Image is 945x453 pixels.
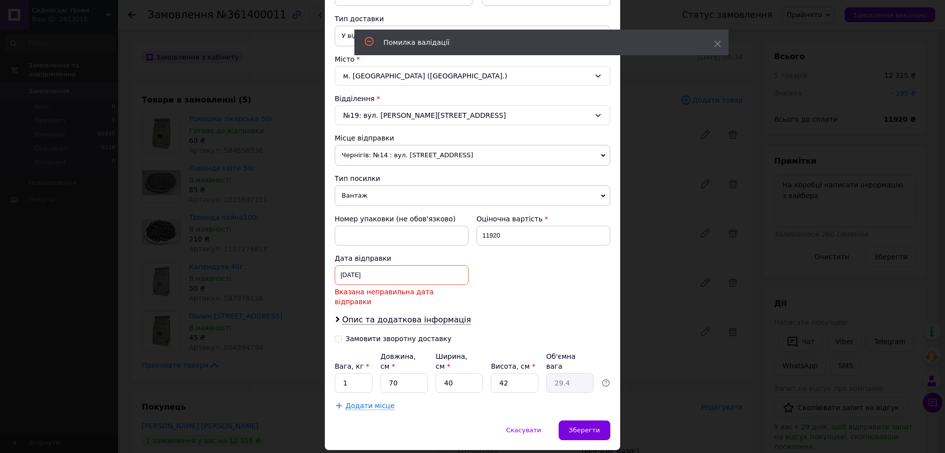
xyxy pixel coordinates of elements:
[342,315,471,325] span: Опис та додаткова інформація
[335,94,610,104] div: Відділення
[335,214,469,224] div: Номер упаковки (не обов'язково)
[346,402,395,410] span: Додати місце
[335,15,384,23] span: Тип доставки
[335,287,469,307] span: Вказана неправильна дата відправки
[436,352,467,370] label: Ширина, см
[546,351,594,371] div: Об'ємна вага
[383,37,690,47] div: Помилка валідації
[335,362,369,370] label: Вага, кг
[335,185,610,206] span: Вантаж
[380,352,416,370] label: Довжина, см
[491,362,535,370] label: Висота, см
[335,253,469,263] div: Дата відправки
[335,105,610,125] div: №19: вул. [PERSON_NAME][STREET_ADDRESS]
[335,66,610,86] div: м. [GEOGRAPHIC_DATA] ([GEOGRAPHIC_DATA].)
[569,426,600,434] span: Зберегти
[335,26,610,46] span: У відділенні
[335,134,394,142] span: Місце відправки
[476,214,610,224] div: Оціночна вартість
[506,426,541,434] span: Скасувати
[335,174,380,182] span: Тип посилки
[335,145,610,166] span: Чернігів: №14 : вул. [STREET_ADDRESS]
[335,54,610,64] div: Місто
[346,335,451,343] div: Замовити зворотну доставку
